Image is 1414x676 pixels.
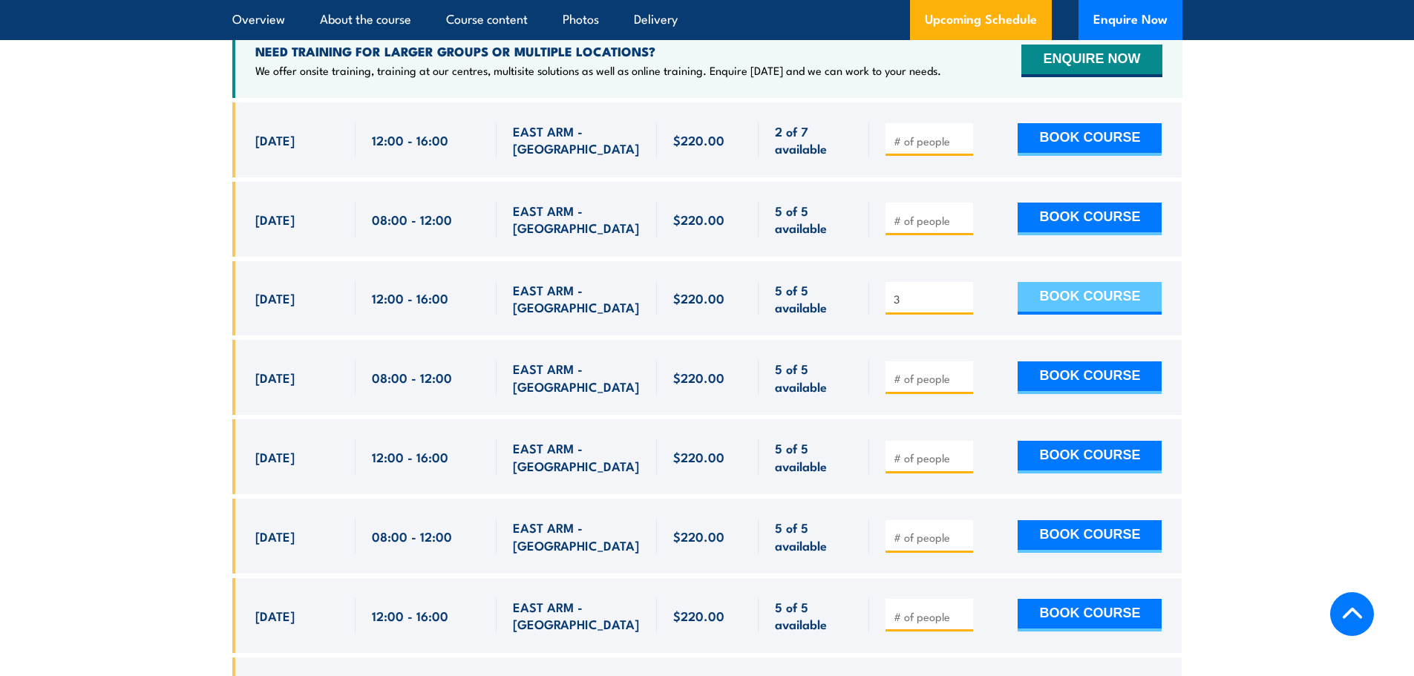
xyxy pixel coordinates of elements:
[775,598,853,633] span: 5 of 5 available
[1018,520,1162,553] button: BOOK COURSE
[372,369,452,386] span: 08:00 - 12:00
[673,448,724,465] span: $220.00
[673,211,724,228] span: $220.00
[775,519,853,554] span: 5 of 5 available
[1018,599,1162,631] button: BOOK COURSE
[673,131,724,148] span: $220.00
[894,450,968,465] input: # of people
[255,607,295,624] span: [DATE]
[1018,282,1162,315] button: BOOK COURSE
[894,213,968,228] input: # of people
[894,371,968,386] input: # of people
[372,528,452,545] span: 08:00 - 12:00
[513,598,641,633] span: EAST ARM - [GEOGRAPHIC_DATA]
[372,289,448,306] span: 12:00 - 16:00
[775,122,853,157] span: 2 of 7 available
[255,448,295,465] span: [DATE]
[372,131,448,148] span: 12:00 - 16:00
[673,369,724,386] span: $220.00
[894,609,968,624] input: # of people
[775,360,853,395] span: 5 of 5 available
[513,281,641,316] span: EAST ARM - [GEOGRAPHIC_DATA]
[255,369,295,386] span: [DATE]
[372,448,448,465] span: 12:00 - 16:00
[255,43,941,59] h4: NEED TRAINING FOR LARGER GROUPS OR MULTIPLE LOCATIONS?
[372,211,452,228] span: 08:00 - 12:00
[894,292,968,306] input: # of people
[513,360,641,395] span: EAST ARM - [GEOGRAPHIC_DATA]
[775,202,853,237] span: 5 of 5 available
[255,528,295,545] span: [DATE]
[1018,441,1162,473] button: BOOK COURSE
[513,202,641,237] span: EAST ARM - [GEOGRAPHIC_DATA]
[775,281,853,316] span: 5 of 5 available
[775,439,853,474] span: 5 of 5 available
[894,134,968,148] input: # of people
[894,530,968,545] input: # of people
[255,131,295,148] span: [DATE]
[1021,45,1162,77] button: ENQUIRE NOW
[513,122,641,157] span: EAST ARM - [GEOGRAPHIC_DATA]
[673,607,724,624] span: $220.00
[673,289,724,306] span: $220.00
[372,607,448,624] span: 12:00 - 16:00
[513,519,641,554] span: EAST ARM - [GEOGRAPHIC_DATA]
[255,63,941,78] p: We offer onsite training, training at our centres, multisite solutions as well as online training...
[1018,123,1162,156] button: BOOK COURSE
[255,211,295,228] span: [DATE]
[255,289,295,306] span: [DATE]
[513,439,641,474] span: EAST ARM - [GEOGRAPHIC_DATA]
[673,528,724,545] span: $220.00
[1018,361,1162,394] button: BOOK COURSE
[1018,203,1162,235] button: BOOK COURSE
